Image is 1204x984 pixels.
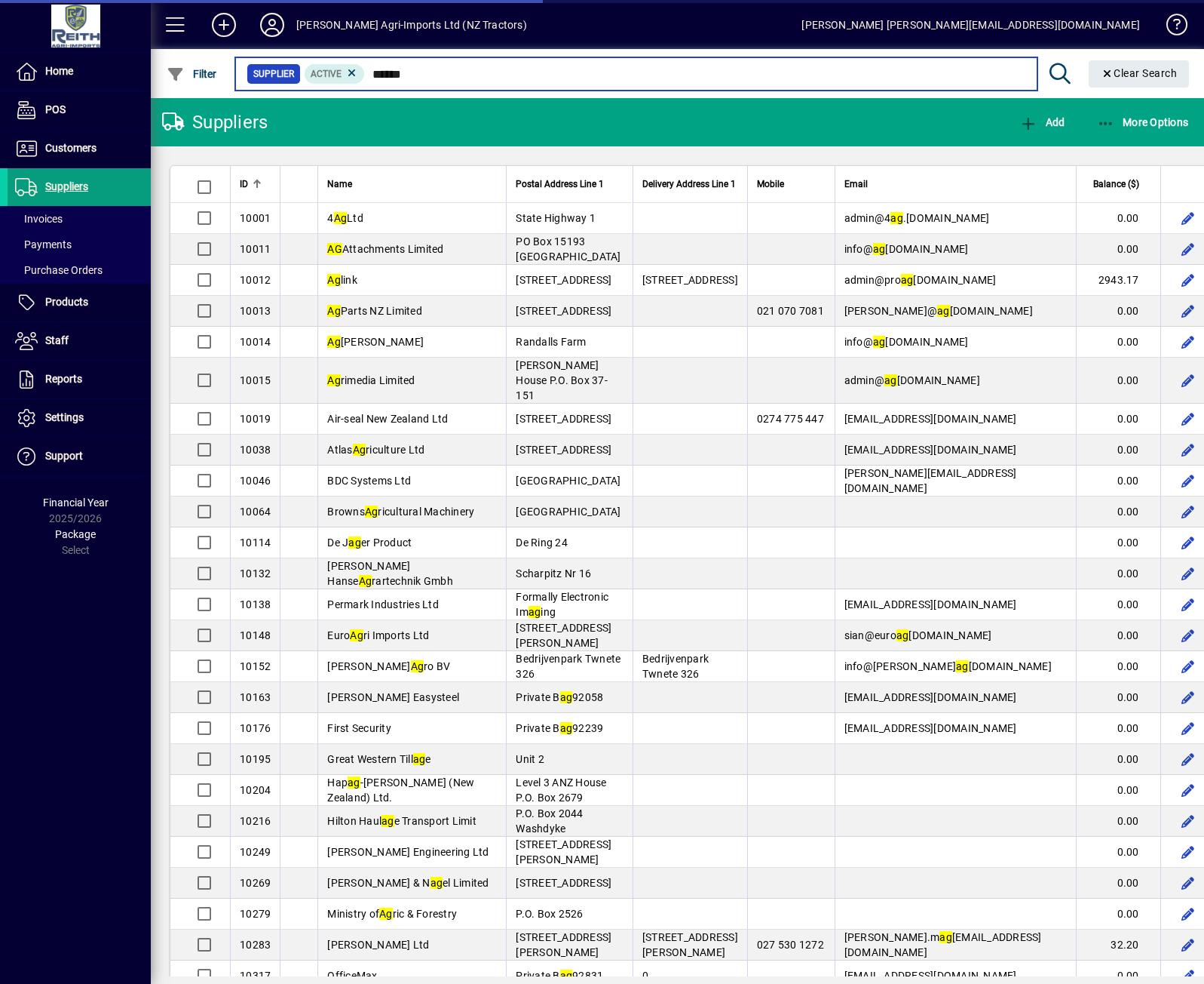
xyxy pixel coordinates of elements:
[1176,330,1200,354] button: Edit
[311,69,342,79] span: Active
[1089,60,1190,88] button: Clear
[327,776,474,804] span: Hap -[PERSON_NAME] (New Zealand) Ltd.
[1093,109,1193,136] button: More Options
[240,475,271,487] span: 10046
[327,475,411,487] span: BDC Systems Ltd
[516,506,620,518] span: [GEOGRAPHIC_DATA]
[642,176,736,192] span: Delivery Address Line 1
[162,110,268,134] div: Suppliers
[8,284,151,321] a: Products
[163,60,221,88] button: Filter
[1076,899,1160,930] td: 0.00
[516,413,611,425] span: [STREET_ADDRESS]
[516,970,603,982] span: Private B 92831
[327,939,429,951] span: [PERSON_NAME] Ltd
[1076,327,1160,358] td: 0.00
[642,653,709,680] span: Bedrijvenpark Twnete 326
[528,606,541,618] em: ag
[327,815,476,827] span: Hilton Haul e Transport Limit
[327,660,450,672] span: [PERSON_NAME] ro BV
[8,53,151,91] a: Home
[240,374,271,386] span: 10015
[359,575,372,587] em: Ag
[327,846,489,858] span: [PERSON_NAME] Engineering Ltd
[327,970,377,982] span: OfficeMax
[240,598,271,610] span: 10138
[45,180,88,192] span: Suppliers
[327,176,497,192] div: Name
[1176,778,1200,802] button: Edit
[55,528,96,540] span: Package
[884,374,897,386] em: ag
[1076,806,1160,837] td: 0.00
[8,91,151,129] a: POS
[240,815,271,827] span: 10216
[844,931,1042,958] span: [PERSON_NAME].m [EMAIL_ADDRESS][DOMAIN_NAME]
[1176,685,1200,709] button: Edit
[890,212,903,224] em: ag
[844,413,1017,425] span: [EMAIL_ADDRESS][DOMAIN_NAME]
[296,13,527,37] div: [PERSON_NAME] Agri-Imports Ltd (NZ Tractors)
[327,243,342,255] em: AG
[1176,368,1200,392] button: Edit
[1155,3,1185,52] a: Knowledge Base
[516,807,583,835] span: P.O. Box 2044 Washdyke
[45,373,82,385] span: Reports
[642,970,648,982] span: 0
[757,939,824,951] span: 027 530 1272
[45,296,88,308] span: Products
[15,238,72,251] span: Payments
[1086,176,1152,192] div: Balance ($)
[516,877,611,889] span: [STREET_ADDRESS]
[516,537,568,549] span: De Ring 24
[45,103,66,115] span: POS
[240,660,271,672] span: 10152
[1076,497,1160,527] td: 0.00
[844,598,1017,610] span: [EMAIL_ADDRESS][DOMAIN_NAME]
[1076,466,1160,497] td: 0.00
[240,305,271,317] span: 10013
[844,629,992,641] span: sian@euro [DOMAIN_NAME]
[1076,404,1160,435] td: 0.00
[327,753,430,765] span: Great Western Till e
[411,660,424,672] em: Ag
[1076,713,1160,744] td: 0.00
[560,722,573,734] em: ag
[516,235,620,263] span: PO Box 15193 [GEOGRAPHIC_DATA]
[348,776,360,789] em: ag
[327,274,341,286] em: Ag
[516,753,544,765] span: Unit 2
[642,931,738,958] span: [STREET_ADDRESS][PERSON_NAME]
[240,212,271,224] span: 10001
[334,212,348,224] em: Ag
[516,931,611,958] span: [STREET_ADDRESS][PERSON_NAME]
[1076,265,1160,296] td: 2943.17
[240,274,271,286] span: 10012
[1176,438,1200,462] button: Edit
[381,815,394,827] em: ag
[516,336,586,348] span: Randalls Farm
[844,660,1052,672] span: info@[PERSON_NAME] [DOMAIN_NAME]
[1076,930,1160,961] td: 32.20
[327,537,412,549] span: De J er Product
[1076,203,1160,234] td: 0.00
[1176,469,1200,493] button: Edit
[1076,775,1160,806] td: 0.00
[327,176,352,192] span: Name
[844,722,1017,734] span: [EMAIL_ADDRESS][DOMAIN_NAME]
[240,753,271,765] span: 10195
[844,374,980,386] span: admin@ [DOMAIN_NAME]
[353,444,366,456] em: Ag
[873,336,886,348] em: ag
[240,629,271,641] span: 10148
[1176,268,1200,292] button: Edit
[413,753,426,765] em: ag
[365,506,378,518] em: Ag
[240,444,271,456] span: 10038
[8,438,151,475] a: Support
[844,691,1017,703] span: [EMAIL_ADDRESS][DOMAIN_NAME]
[642,274,738,286] span: [STREET_ADDRESS]
[8,322,151,360] a: Staff
[240,846,271,858] span: 10249
[327,629,429,641] span: Euro ri Imports Ltd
